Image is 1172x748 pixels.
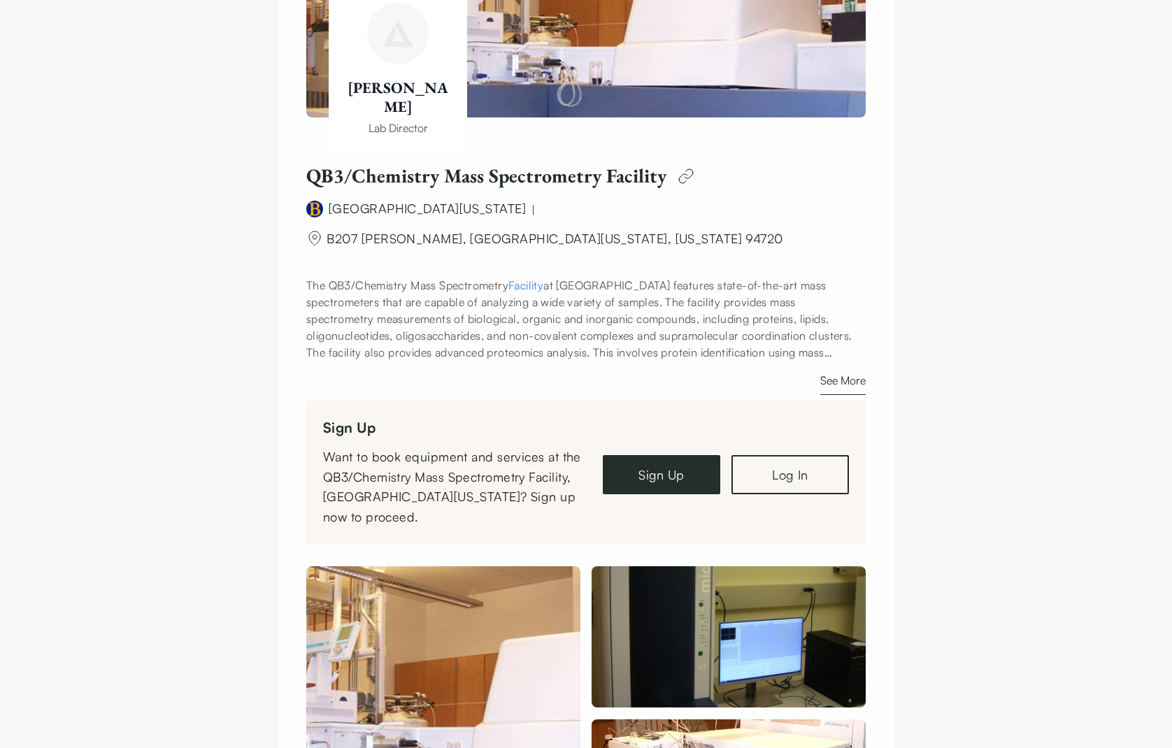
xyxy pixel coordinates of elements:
div: Sign Up [323,417,586,438]
span: B207 [PERSON_NAME], [GEOGRAPHIC_DATA][US_STATE], [US_STATE] 94720 [327,231,782,246]
img: university [306,201,323,217]
img: QB3/Chemistry Mass Spectrometry Facility 1 [592,566,866,707]
p: The QB3/Chemistry Mass Spectrometry at [GEOGRAPHIC_DATA] features state-of-the-art mass spectrome... [306,277,866,361]
img: edit [672,162,700,190]
div: | [531,201,535,218]
a: Sign Up [603,455,720,494]
a: Log In [731,455,849,494]
a: Facility [508,278,543,292]
h1: [PERSON_NAME] [345,78,450,117]
h1: QB3/Chemistry Mass Spectrometry Facility [306,164,666,188]
div: Want to book equipment and services at the QB3/Chemistry Mass Spectrometry Facility, [GEOGRAPHIC_... [323,447,586,527]
img: Anthony Iavarone [383,20,413,47]
p: Lab Director [345,120,450,136]
img: org-name [306,230,323,247]
button: See More [820,372,866,395]
a: [GEOGRAPHIC_DATA][US_STATE] [329,201,526,216]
